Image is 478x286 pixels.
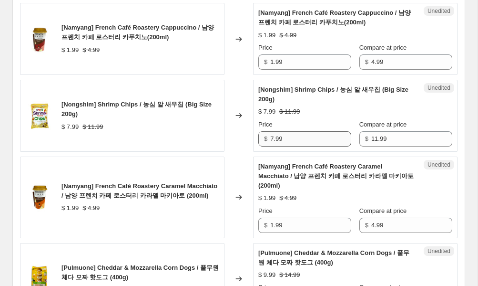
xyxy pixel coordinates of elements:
[427,84,450,92] span: Unedited
[427,247,450,255] span: Unedited
[61,101,212,117] span: [Nongshim] Shrimp Chips / 농심 알 새우칩 (Big Size 200g)
[258,207,273,214] span: Price
[365,58,368,65] span: $
[279,31,296,40] strike: $ 4.99
[359,207,407,214] span: Compare at price
[258,121,273,128] span: Price
[61,203,79,213] div: $ 1.99
[25,101,54,130] img: IMG_3517_80x.jpg
[264,135,267,142] span: $
[365,135,368,142] span: $
[82,203,100,213] strike: $ 4.99
[365,222,368,229] span: $
[61,122,79,132] div: $ 7.99
[279,270,300,280] strike: $ 14.99
[82,45,100,55] strike: $ 4.99
[279,193,296,203] strike: $ 4.99
[427,161,450,169] span: Unedited
[61,45,79,55] div: $ 1.99
[61,182,217,199] span: [Namyang] French Café Roastery Caramel Macchiato / 남양 프렌치 카페 로스터리 카라멜 마키아토 (200ml)
[258,270,275,280] div: $ 9.99
[359,44,407,51] span: Compare at price
[279,107,300,117] strike: $ 11.99
[264,222,267,229] span: $
[359,121,407,128] span: Compare at price
[258,249,409,266] span: [Pulmuone] Cheddar & Mozzarella Corn Dogs / 풀무원 체다 모짜 핫도그 (400g)
[264,58,267,65] span: $
[25,25,54,53] img: IMG_3393_80x.jpg
[61,24,214,41] span: [Namyang] French Café Roastery Cappuccino / 남양 프렌치 카페 로스터리 카푸치노(200ml)
[61,264,219,281] span: [Pulmuone] Cheddar & Mozzarella Corn Dogs / 풀무원 체다 모짜 핫도그 (400g)
[82,122,103,132] strike: $ 11.99
[25,183,54,212] img: IMG_3557_80x.jpg
[258,163,414,189] span: [Namyang] French Café Roastery Caramel Macchiato / 남양 프렌치 카페 로스터리 카라멜 마키아토 (200ml)
[258,107,275,117] div: $ 7.99
[258,31,275,40] div: $ 1.99
[258,86,408,103] span: [Nongshim] Shrimp Chips / 농심 알 새우칩 (Big Size 200g)
[258,44,273,51] span: Price
[427,7,450,15] span: Unedited
[258,9,411,26] span: [Namyang] French Café Roastery Cappuccino / 남양 프렌치 카페 로스터리 카푸치노(200ml)
[258,193,275,203] div: $ 1.99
